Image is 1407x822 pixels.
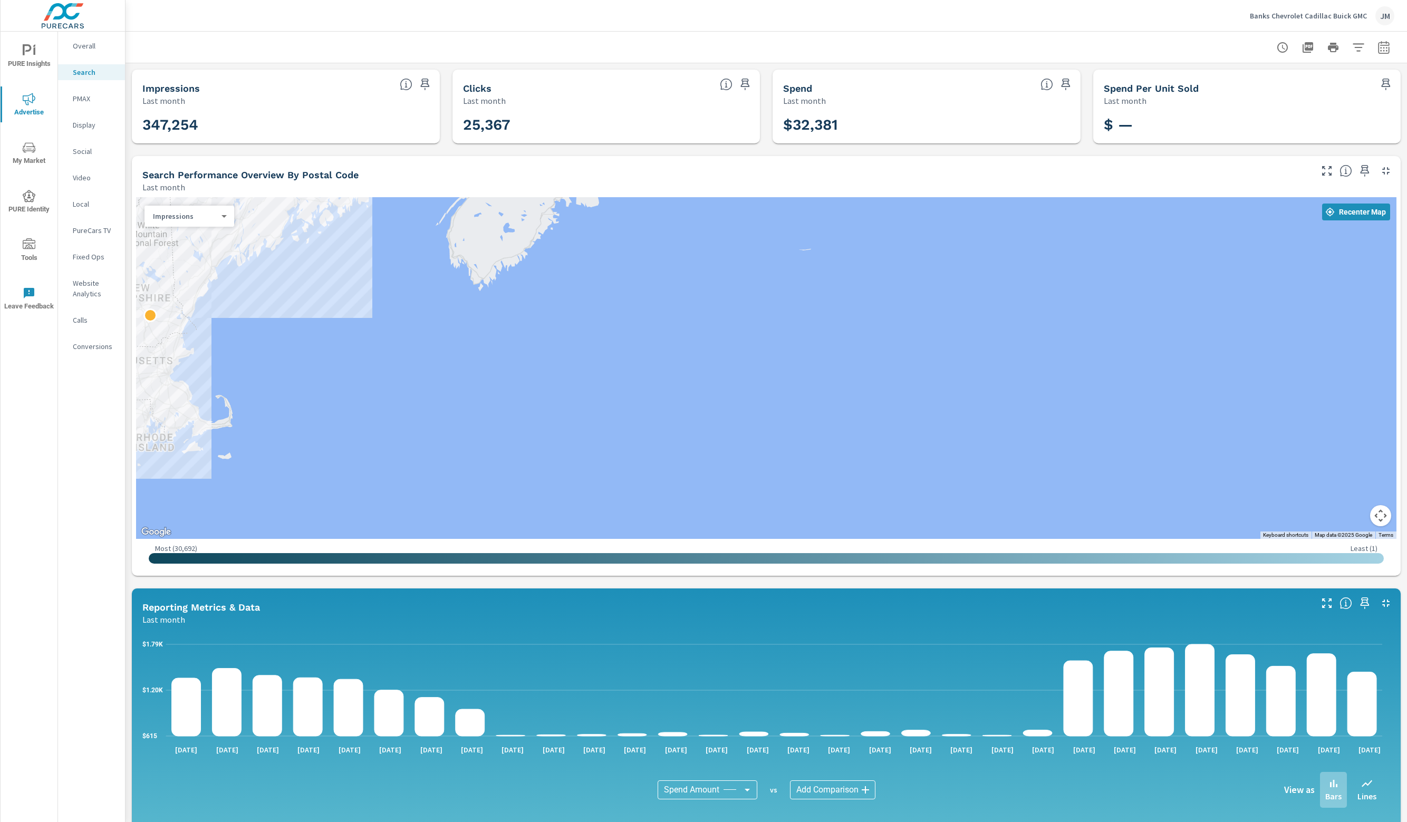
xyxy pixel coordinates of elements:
button: Apply Filters [1348,37,1369,58]
h5: Reporting Metrics & Data [142,602,260,613]
p: [DATE] [290,744,327,755]
p: Social [73,146,117,157]
p: Search [73,67,117,78]
button: Print Report [1323,37,1344,58]
h5: Impressions [142,83,200,94]
button: Minimize Widget [1377,162,1394,179]
p: Last month [142,181,185,194]
span: Leave Feedback [4,287,54,313]
p: Most ( 30,692 ) [155,544,197,553]
p: [DATE] [1269,744,1306,755]
span: Save this to your personalized report [1356,595,1373,612]
span: The amount of money spent on advertising during the period. [1040,78,1053,91]
p: [DATE] [984,744,1021,755]
div: Display [58,117,125,133]
button: Keyboard shortcuts [1263,531,1308,539]
p: Website Analytics [73,278,117,299]
p: Last month [783,94,826,107]
p: Last month [142,613,185,626]
h6: View as [1284,785,1315,795]
p: PMAX [73,93,117,104]
a: Open this area in Google Maps (opens a new window) [139,525,174,539]
p: Fixed Ops [73,252,117,262]
p: Impressions [153,211,217,221]
p: [DATE] [902,744,939,755]
p: Conversions [73,341,117,352]
p: [DATE] [372,744,409,755]
button: Make Fullscreen [1318,595,1335,612]
span: Save this to your personalized report [417,76,433,93]
p: Overall [73,41,117,51]
p: [DATE] [413,744,450,755]
div: Social [58,143,125,159]
button: Recenter Map [1322,204,1390,220]
h5: Spend Per Unit Sold [1104,83,1199,94]
h3: 347,254 [142,116,429,134]
span: Save this to your personalized report [1377,76,1394,93]
p: [DATE] [576,744,613,755]
div: Add Comparison [790,780,875,799]
div: PureCars TV [58,223,125,238]
h3: $ — [1104,116,1391,134]
span: Map data ©2025 Google [1315,532,1372,538]
h3: 25,367 [463,116,750,134]
span: Recenter Map [1326,207,1386,217]
div: Local [58,196,125,212]
div: JM [1375,6,1394,25]
p: [DATE] [1147,744,1184,755]
p: Banks Chevrolet Cadillac Buick GMC [1250,11,1367,21]
p: Bars [1325,790,1342,802]
span: Advertise [4,93,54,119]
p: [DATE] [494,744,531,755]
p: [DATE] [1310,744,1347,755]
text: $1.20K [142,686,163,694]
span: Save this to your personalized report [737,76,754,93]
p: [DATE] [454,744,490,755]
p: Local [73,199,117,209]
p: [DATE] [1229,744,1266,755]
h3: $32,381 [783,116,1070,134]
p: [DATE] [658,744,695,755]
div: Overall [58,38,125,54]
text: $1.79K [142,641,163,648]
button: Make Fullscreen [1318,162,1335,179]
a: Terms (opens in new tab) [1379,532,1393,538]
div: Conversions [58,339,125,354]
p: [DATE] [1066,744,1103,755]
p: Last month [142,94,185,107]
div: Impressions [144,211,226,221]
p: [DATE] [698,744,735,755]
div: Calls [58,312,125,328]
span: Save this to your personalized report [1057,76,1074,93]
p: [DATE] [821,744,857,755]
span: PURE Insights [4,44,54,70]
p: [DATE] [943,744,980,755]
p: [DATE] [249,744,286,755]
img: Google [139,525,174,539]
p: Calls [73,315,117,325]
div: Video [58,170,125,186]
button: Minimize Widget [1377,595,1394,612]
span: My Market [4,141,54,167]
span: Spend Amount [664,785,719,795]
div: Spend Amount [658,780,757,799]
div: Search [58,64,125,80]
div: nav menu [1,32,57,323]
p: Least ( 1 ) [1351,544,1377,553]
p: [DATE] [862,744,899,755]
span: Understand Search data over time and see how metrics compare to each other. [1339,597,1352,610]
h5: Search Performance Overview By Postal Code [142,169,359,180]
div: Website Analytics [58,275,125,302]
button: Map camera controls [1370,505,1391,526]
h5: Spend [783,83,812,94]
div: Fixed Ops [58,249,125,265]
p: [DATE] [616,744,653,755]
h5: Clicks [463,83,492,94]
span: Add Comparison [796,785,859,795]
button: "Export Report to PDF" [1297,37,1318,58]
p: Lines [1357,790,1376,802]
p: [DATE] [1188,744,1225,755]
p: PureCars TV [73,225,117,236]
span: PURE Identity [4,190,54,216]
p: Display [73,120,117,130]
